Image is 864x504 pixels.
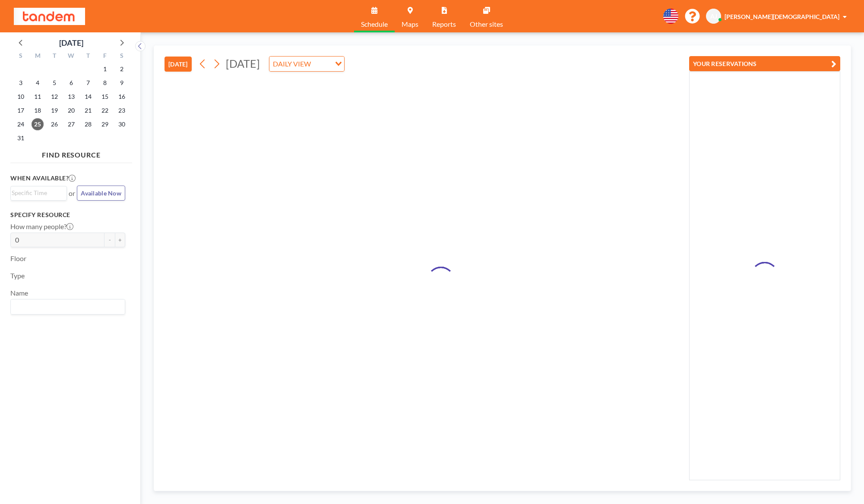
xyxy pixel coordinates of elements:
[470,21,503,28] span: Other sites
[32,118,44,130] span: Monday, August 25, 2025
[115,233,125,247] button: +
[10,222,73,231] label: How many people?
[99,77,111,89] span: Friday, August 8, 2025
[29,51,46,62] div: M
[99,91,111,103] span: Friday, August 15, 2025
[69,189,75,198] span: or
[10,254,26,263] label: Floor
[15,104,27,117] span: Sunday, August 17, 2025
[99,104,111,117] span: Friday, August 22, 2025
[32,104,44,117] span: Monday, August 18, 2025
[15,132,27,144] span: Sunday, August 31, 2025
[32,91,44,103] span: Monday, August 11, 2025
[116,63,128,75] span: Saturday, August 2, 2025
[10,289,28,297] label: Name
[15,91,27,103] span: Sunday, August 10, 2025
[432,21,456,28] span: Reports
[361,21,388,28] span: Schedule
[63,51,80,62] div: W
[46,51,63,62] div: T
[14,8,85,25] img: organization-logo
[65,104,77,117] span: Wednesday, August 20, 2025
[11,299,125,314] div: Search for option
[82,77,94,89] span: Thursday, August 7, 2025
[10,271,25,280] label: Type
[82,118,94,130] span: Thursday, August 28, 2025
[15,77,27,89] span: Sunday, August 3, 2025
[99,63,111,75] span: Friday, August 1, 2025
[113,51,130,62] div: S
[116,104,128,117] span: Saturday, August 23, 2025
[77,186,125,201] button: Available Now
[82,104,94,117] span: Thursday, August 21, 2025
[48,118,60,130] span: Tuesday, August 26, 2025
[11,186,66,199] div: Search for option
[104,233,115,247] button: -
[116,91,128,103] span: Saturday, August 16, 2025
[13,51,29,62] div: S
[96,51,113,62] div: F
[59,37,83,49] div: [DATE]
[116,118,128,130] span: Saturday, August 30, 2025
[82,91,94,103] span: Thursday, August 14, 2025
[65,77,77,89] span: Wednesday, August 6, 2025
[226,57,260,70] span: [DATE]
[79,51,96,62] div: T
[12,188,62,198] input: Search for option
[271,58,313,69] span: DAILY VIEW
[12,301,120,312] input: Search for option
[48,91,60,103] span: Tuesday, August 12, 2025
[48,77,60,89] span: Tuesday, August 5, 2025
[48,104,60,117] span: Tuesday, August 19, 2025
[10,147,132,159] h4: FIND RESOURCE
[725,13,839,20] span: [PERSON_NAME][DEMOGRAPHIC_DATA]
[10,211,125,219] h3: Specify resource
[689,56,840,71] button: YOUR RESERVATIONS
[65,91,77,103] span: Wednesday, August 13, 2025
[15,118,27,130] span: Sunday, August 24, 2025
[313,58,330,69] input: Search for option
[81,189,121,197] span: Available Now
[269,57,344,71] div: Search for option
[165,57,192,72] button: [DATE]
[116,77,128,89] span: Saturday, August 9, 2025
[402,21,418,28] span: Maps
[65,118,77,130] span: Wednesday, August 27, 2025
[99,118,111,130] span: Friday, August 29, 2025
[710,13,717,20] span: AJ
[32,77,44,89] span: Monday, August 4, 2025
